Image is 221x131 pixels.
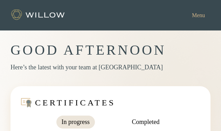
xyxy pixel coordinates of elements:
img: Willow [11,9,67,20]
div: In progress [62,117,90,127]
div: GOOD AFTERNOON [11,41,210,59]
div: Menu [192,11,205,20]
div: CERTIFICATES [35,97,116,108]
div: Completed [132,117,159,127]
div: Here’s the latest with your team at [GEOGRAPHIC_DATA] [11,63,210,72]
